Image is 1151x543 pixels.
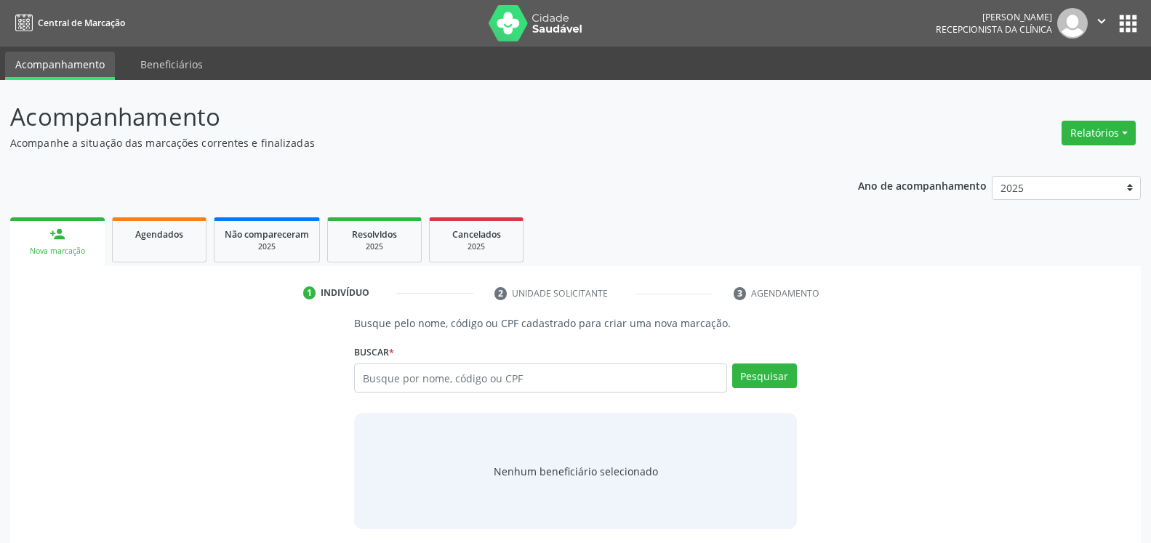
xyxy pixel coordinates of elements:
div: person_add [49,226,65,242]
button: apps [1115,11,1141,36]
span: Agendados [135,228,183,241]
span: Não compareceram [225,228,309,241]
button: Pesquisar [732,363,797,388]
a: Acompanhamento [5,52,115,80]
div: 2025 [440,241,513,252]
div: Nova marcação [20,246,95,257]
span: Nenhum beneficiário selecionado [494,464,658,479]
span: Recepcionista da clínica [936,23,1052,36]
div: 1 [303,286,316,299]
span: Central de Marcação [38,17,125,29]
div: 2025 [225,241,309,252]
span: Cancelados [452,228,501,241]
span: Resolvidos [352,228,397,241]
label: Buscar [354,341,394,363]
div: Indivíduo [321,286,369,299]
p: Busque pelo nome, código ou CPF cadastrado para criar uma nova marcação. [354,315,796,331]
button:  [1088,8,1115,39]
div: 2025 [338,241,411,252]
p: Acompanhamento [10,99,802,135]
a: Central de Marcação [10,11,125,35]
div: [PERSON_NAME] [936,11,1052,23]
a: Beneficiários [130,52,213,77]
i:  [1094,13,1110,29]
img: img [1057,8,1088,39]
p: Acompanhe a situação das marcações correntes e finalizadas [10,135,802,150]
input: Busque por nome, código ou CPF [354,363,726,393]
button: Relatórios [1062,121,1136,145]
p: Ano de acompanhamento [858,176,987,194]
